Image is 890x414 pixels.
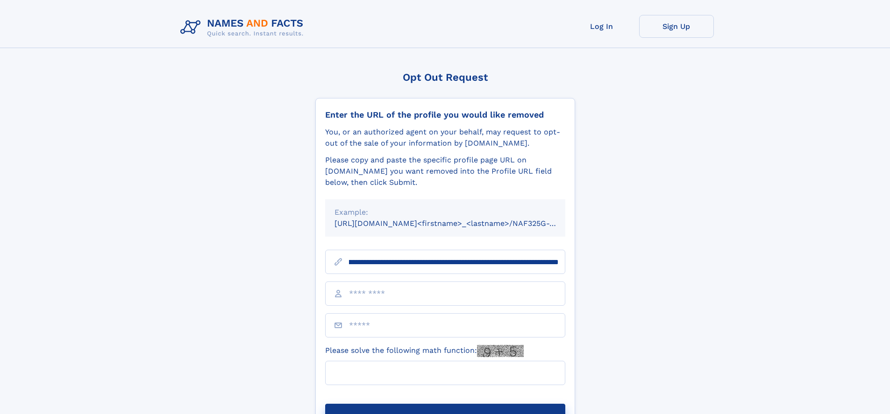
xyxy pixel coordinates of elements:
[325,345,524,357] label: Please solve the following math function:
[315,71,575,83] div: Opt Out Request
[325,154,565,188] div: Please copy and paste the specific profile page URL on [DOMAIN_NAME] you want removed into the Pr...
[325,110,565,120] div: Enter the URL of the profile you would like removed
[177,15,311,40] img: Logo Names and Facts
[639,15,714,38] a: Sign Up
[325,126,565,149] div: You, or an authorized agent on your behalf, may request to opt-out of the sale of your informatio...
[335,207,556,218] div: Example:
[335,219,583,228] small: [URL][DOMAIN_NAME]<firstname>_<lastname>/NAF325G-xxxxxxxx
[564,15,639,38] a: Log In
